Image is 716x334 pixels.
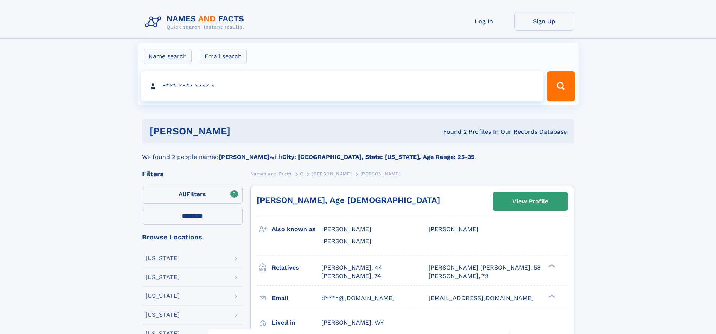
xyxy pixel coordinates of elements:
[321,319,384,326] span: [PERSON_NAME], WY
[179,191,186,198] span: All
[514,12,574,31] a: Sign Up
[282,153,474,160] b: City: [GEOGRAPHIC_DATA], State: [US_STATE], Age Range: 25-35
[200,49,247,64] label: Email search
[144,49,192,64] label: Name search
[142,186,243,204] label: Filters
[493,192,568,210] a: View Profile
[321,272,381,280] a: [PERSON_NAME], 74
[321,264,382,272] a: [PERSON_NAME], 44
[272,292,321,305] h3: Email
[150,127,337,136] h1: [PERSON_NAME]
[337,128,567,136] div: Found 2 Profiles In Our Records Database
[145,293,180,299] div: [US_STATE]
[546,263,556,268] div: ❯
[428,272,489,280] a: [PERSON_NAME], 79
[142,171,243,177] div: Filters
[321,238,371,245] span: [PERSON_NAME]
[454,12,514,31] a: Log In
[272,261,321,274] h3: Relatives
[219,153,269,160] b: [PERSON_NAME]
[142,12,250,32] img: Logo Names and Facts
[428,226,478,233] span: [PERSON_NAME]
[428,264,541,272] a: [PERSON_NAME] [PERSON_NAME], 58
[250,169,292,178] a: Names and Facts
[145,255,180,261] div: [US_STATE]
[257,195,440,205] a: [PERSON_NAME], Age [DEMOGRAPHIC_DATA]
[300,171,303,177] span: C
[142,234,243,241] div: Browse Locations
[142,143,574,162] div: We found 2 people named with .
[145,274,180,280] div: [US_STATE]
[547,71,575,101] button: Search Button
[512,193,548,210] div: View Profile
[272,223,321,236] h3: Also known as
[428,294,534,302] span: [EMAIL_ADDRESS][DOMAIN_NAME]
[141,71,544,101] input: search input
[360,171,401,177] span: [PERSON_NAME]
[300,169,303,178] a: C
[312,171,352,177] span: [PERSON_NAME]
[272,316,321,329] h3: Lived in
[312,169,352,178] a: [PERSON_NAME]
[546,294,556,299] div: ❯
[145,312,180,318] div: [US_STATE]
[321,226,371,233] span: [PERSON_NAME]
